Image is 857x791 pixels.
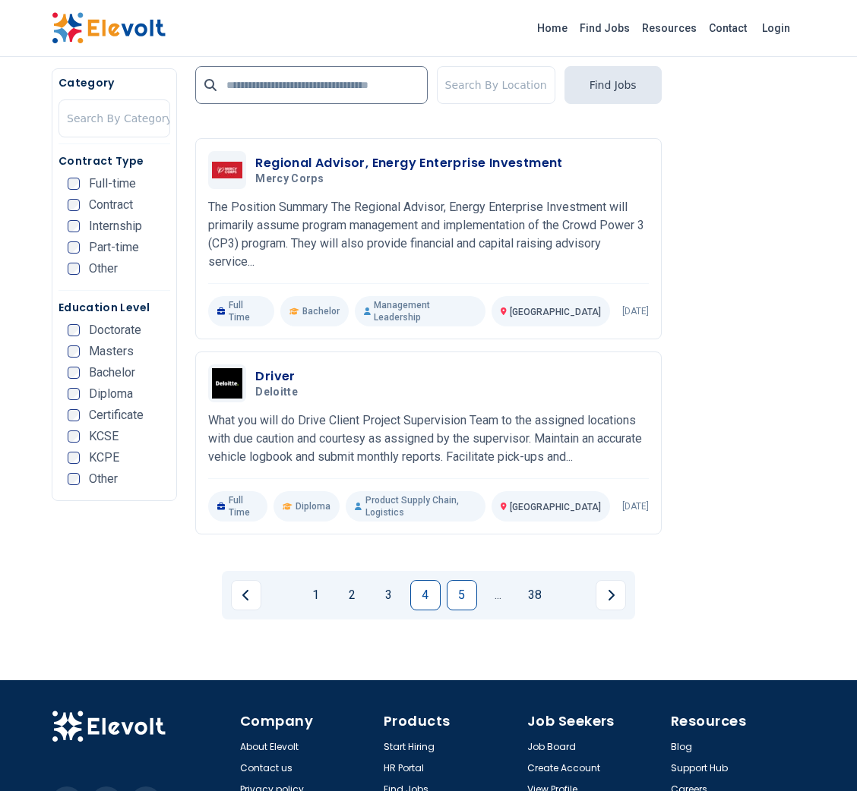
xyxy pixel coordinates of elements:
[384,711,518,732] h4: Products
[574,16,636,40] a: Find Jobs
[68,452,80,464] input: KCPE
[671,741,692,753] a: Blog
[89,473,118,485] span: Other
[564,66,662,104] button: Find Jobs
[89,324,141,336] span: Doctorate
[255,172,324,186] span: Mercy Corps
[68,345,80,358] input: Masters
[781,718,857,791] iframe: Chat Widget
[346,491,485,522] p: Product Supply Chain, Logistics
[384,741,435,753] a: Start Hiring
[531,16,574,40] a: Home
[355,296,485,326] p: Management Leadership
[447,580,477,610] a: Page 5
[208,296,274,326] p: Full Time
[527,711,662,732] h4: Job Seekers
[208,411,648,466] p: What you will do Drive Client Project Supervision Team to the assigned locations with due caution...
[337,580,368,610] a: Page 2
[89,409,144,421] span: Certificate
[59,300,170,315] h5: Education Level
[68,409,80,421] input: Certificate
[68,473,80,485] input: Other
[240,711,375,732] h4: Company
[89,430,119,443] span: KCSE
[636,16,703,40] a: Resources
[753,13,799,43] a: Login
[208,198,648,271] p: The Position Summary The Regional Advisor, Energy Enterprise Investment will primarily assume pro...
[68,388,80,400] input: Diploma
[296,500,330,512] span: Diploma
[212,162,242,179] img: Mercy Corps
[68,178,80,190] input: Full-time
[208,364,648,522] a: DeloitteDriverDeloitteWhat you will do Drive Client Project Supervision Team to the assigned loca...
[89,367,135,379] span: Bachelor
[240,741,299,753] a: About Elevolt
[510,502,601,512] span: [GEOGRAPHIC_DATA]
[68,367,80,379] input: Bachelor
[410,580,441,610] a: Page 4 is your current page
[483,580,514,610] a: Jump forward
[302,305,340,317] span: Bachelor
[208,491,267,522] p: Full Time
[89,263,118,275] span: Other
[89,452,119,464] span: KCPE
[622,305,649,317] p: [DATE]
[240,762,293,774] a: Contact us
[671,762,728,774] a: Support Hub
[68,199,80,211] input: Contract
[68,430,80,443] input: KCSE
[520,580,550,610] a: Page 38
[89,241,139,254] span: Part-time
[671,711,805,732] h4: Resources
[255,367,304,386] h3: Driver
[52,711,166,742] img: Elevolt
[255,154,562,172] h3: Regional Advisor, Energy Enterprise Investment
[208,151,648,326] a: Mercy CorpsRegional Advisor, Energy Enterprise InvestmentMercy CorpsThe Position Summary The Regi...
[301,580,331,610] a: Page 1
[527,741,576,753] a: Job Board
[68,220,80,232] input: Internship
[622,500,649,512] p: [DATE]
[68,324,80,336] input: Doctorate
[89,199,133,211] span: Contract
[527,762,600,774] a: Create Account
[374,580,404,610] a: Page 3
[89,388,133,400] span: Diploma
[59,75,170,90] h5: Category
[52,12,166,44] img: Elevolt
[89,220,142,232] span: Internship
[231,580,626,610] ul: Pagination
[89,178,136,190] span: Full-time
[596,580,626,610] a: Next page
[212,368,242,399] img: Deloitte
[89,345,134,358] span: Masters
[68,241,80,254] input: Part-time
[59,153,170,169] h5: Contract Type
[68,263,80,275] input: Other
[231,580,261,610] a: Previous page
[384,762,424,774] a: HR Portal
[510,307,601,317] span: [GEOGRAPHIC_DATA]
[255,386,298,399] span: Deloitte
[703,16,753,40] a: Contact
